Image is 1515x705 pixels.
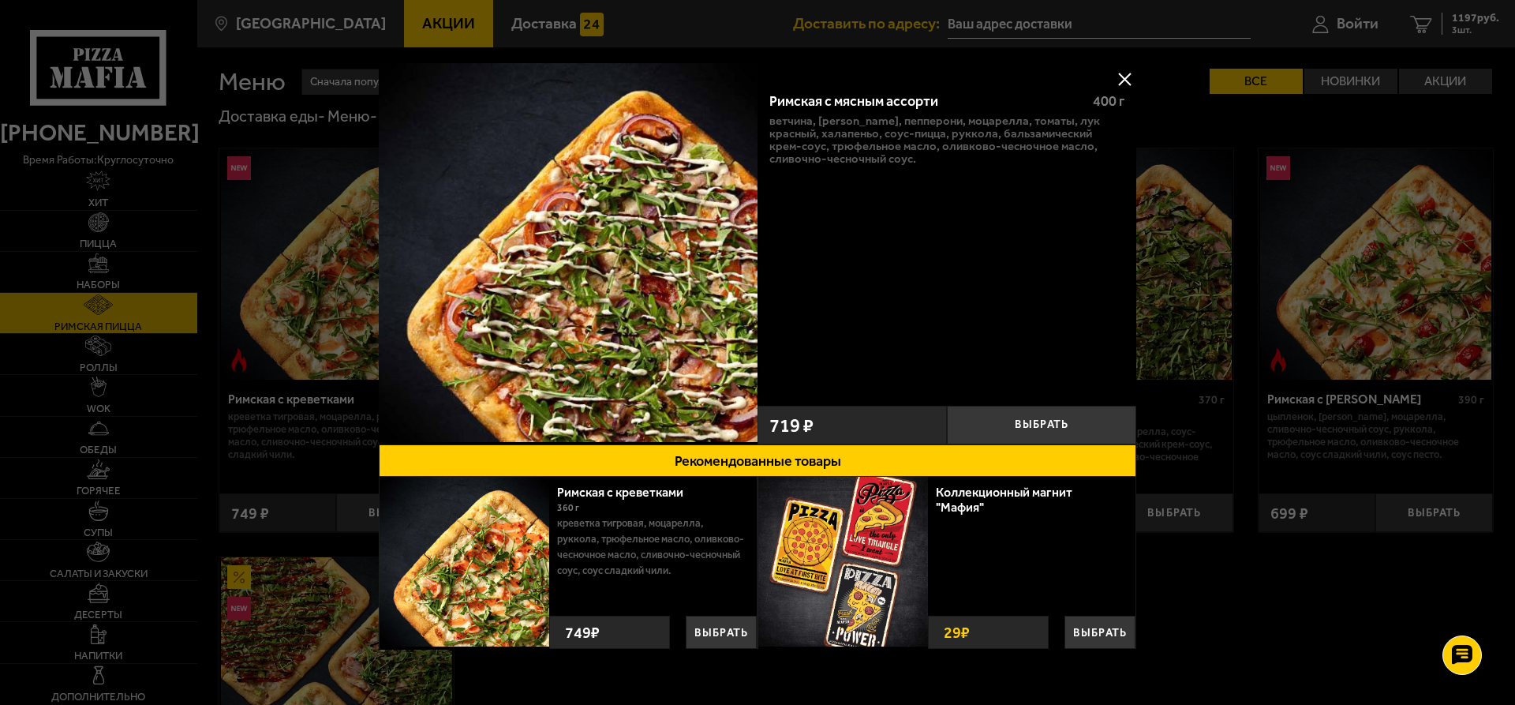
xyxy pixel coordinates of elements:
span: 360 г [557,502,579,513]
strong: 29 ₽ [940,617,974,648]
span: 719 ₽ [769,416,814,435]
p: ветчина, [PERSON_NAME], пепперони, моцарелла, томаты, лук красный, халапеньо, соус-пицца, руккола... [769,114,1124,165]
button: Выбрать [1064,616,1135,649]
strong: 749 ₽ [561,617,604,648]
p: креветка тигровая, моцарелла, руккола, трюфельное масло, оливково-чесночное масло, сливочно-чесно... [557,516,745,579]
button: Выбрать [686,616,757,649]
div: Римская с мясным ассорти [769,93,1079,111]
a: Римская с мясным ассорти [379,63,757,444]
button: Рекомендованные товары [379,444,1136,477]
span: 400 г [1093,92,1124,110]
a: Коллекционный магнит "Мафия" [936,485,1072,515]
button: Выбрать [947,406,1136,444]
a: Римская с креветками [557,485,699,500]
img: Римская с мясным ассорти [379,63,757,442]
